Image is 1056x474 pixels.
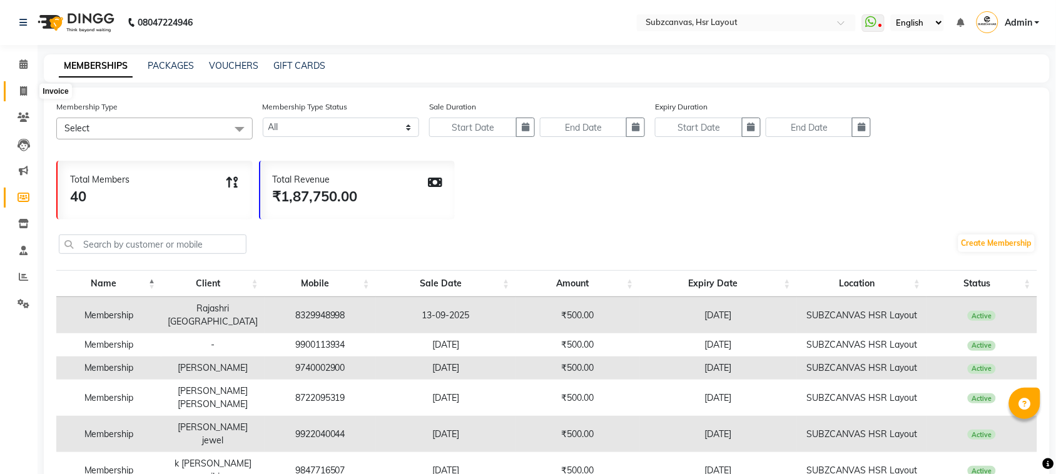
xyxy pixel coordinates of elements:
[797,416,927,452] td: SUBZCANVAS HSR Layout
[797,333,927,356] td: SUBZCANVAS HSR Layout
[56,416,161,452] td: Membership
[265,416,376,452] td: 9922040044
[640,416,797,452] td: [DATE]
[797,297,927,333] td: SUBZCANVAS HSR Layout
[56,297,161,333] td: Membership
[429,101,476,113] label: Sale Duration
[161,416,265,452] td: [PERSON_NAME] jewel
[70,173,129,186] div: Total Members
[265,270,376,297] th: Mobile: activate to sort column ascending
[161,356,265,380] td: [PERSON_NAME]
[265,356,376,380] td: 9740002900
[265,380,376,416] td: 8722095319
[968,364,996,374] span: Active
[376,380,516,416] td: [DATE]
[655,101,708,113] label: Expiry Duration
[273,60,325,71] a: GIFT CARDS
[138,5,193,40] b: 08047224946
[1005,16,1032,29] span: Admin
[209,60,258,71] a: VOUCHERS
[429,118,516,137] input: Start Date
[376,270,516,297] th: Sale Date: activate to sort column ascending
[968,341,996,351] span: Active
[640,297,797,333] td: [DATE]
[968,311,996,321] span: Active
[161,270,265,297] th: Client: activate to sort column ascending
[39,84,71,99] div: Invoice
[56,333,161,356] td: Membership
[59,234,246,254] input: Search by customer or mobile
[376,356,516,380] td: [DATE]
[640,270,797,297] th: Expiry Date: activate to sort column ascending
[56,380,161,416] td: Membership
[265,333,376,356] td: 9900113934
[263,101,348,113] label: Membership Type Status
[161,333,265,356] td: -
[797,270,927,297] th: Location: activate to sort column ascending
[927,270,1037,297] th: Status: activate to sort column ascending
[273,173,358,186] div: Total Revenue
[516,270,640,297] th: Amount: activate to sort column ascending
[640,356,797,380] td: [DATE]
[376,297,516,333] td: 13-09-2025
[148,60,194,71] a: PACKAGES
[64,123,89,134] span: Select
[376,416,516,452] td: [DATE]
[968,430,996,440] span: Active
[977,11,998,33] img: Admin
[766,118,853,137] input: End Date
[797,356,927,380] td: SUBZCANVAS HSR Layout
[516,380,640,416] td: ₹500.00
[540,118,627,137] input: End Date
[273,186,358,207] div: ₹1,87,750.00
[56,270,161,297] th: Name: activate to sort column descending
[516,356,640,380] td: ₹500.00
[56,356,161,380] td: Membership
[516,333,640,356] td: ₹500.00
[797,380,927,416] td: SUBZCANVAS HSR Layout
[516,416,640,452] td: ₹500.00
[640,380,797,416] td: [DATE]
[640,333,797,356] td: [DATE]
[376,333,516,356] td: [DATE]
[265,297,376,333] td: 8329948998
[655,118,742,137] input: Start Date
[70,186,129,207] div: 40
[32,5,118,40] img: logo
[161,297,265,333] td: Rajashri [GEOGRAPHIC_DATA]
[516,297,640,333] td: ₹500.00
[958,234,1035,252] a: Create Membership
[56,101,118,113] label: Membership Type
[59,55,133,78] a: MEMBERSHIPS
[161,380,265,416] td: [PERSON_NAME] [PERSON_NAME]
[968,393,996,403] span: Active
